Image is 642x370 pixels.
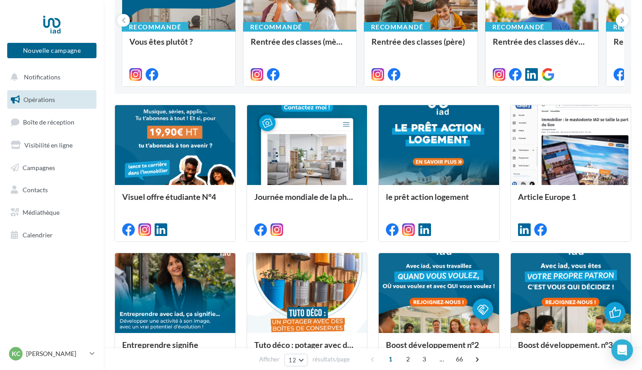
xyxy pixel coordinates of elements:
span: 1 [383,352,398,366]
span: ... [435,352,449,366]
span: 2 [401,352,415,366]
div: Journée mondiale de la photographie [254,192,360,210]
div: Rentrée des classes (mère) [251,37,349,55]
a: Calendrier [5,226,98,245]
div: Entreprendre signifie [122,340,228,358]
div: Open Intercom Messenger [611,339,633,361]
span: Afficher [259,355,280,364]
span: Campagnes [23,163,55,171]
a: Boîte de réception [5,112,98,132]
span: Médiathèque [23,208,60,216]
span: Notifications [24,73,60,81]
div: Boost développement n°2 [386,340,492,358]
span: Opérations [23,96,55,103]
span: 3 [417,352,431,366]
div: Tuto déco : potager avec des boites de conserves [254,340,360,358]
span: 12 [289,356,296,364]
button: Nouvelle campagne [7,43,96,58]
div: Boost développement. n°3 [518,340,624,358]
a: Contacts [5,180,98,199]
span: Boîte de réception [23,118,74,126]
a: Visibilité en ligne [5,136,98,155]
a: KC [PERSON_NAME] [7,345,96,362]
a: Médiathèque [5,203,98,222]
button: 12 [284,354,307,366]
span: Calendrier [23,231,53,239]
span: résultats/page [312,355,350,364]
div: Rentrée des classes (père) [371,37,470,55]
a: Campagnes [5,158,98,177]
span: Visibilité en ligne [24,141,73,149]
div: Recommandé [243,22,310,32]
a: Opérations [5,90,98,109]
span: KC [12,349,20,358]
div: Article Europe 1 [518,192,624,210]
div: Recommandé [122,22,188,32]
div: Visuel offre étudiante N°4 [122,192,228,210]
button: Notifications [5,68,95,87]
div: Recommandé [364,22,431,32]
div: Recommandé [485,22,552,32]
span: 66 [452,352,467,366]
span: Contacts [23,186,48,194]
div: Vous êtes plutôt ? [129,37,228,55]
div: le prêt action logement [386,192,492,210]
p: [PERSON_NAME] [26,349,86,358]
div: Rentrée des classes développement (conseillère) [493,37,592,55]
